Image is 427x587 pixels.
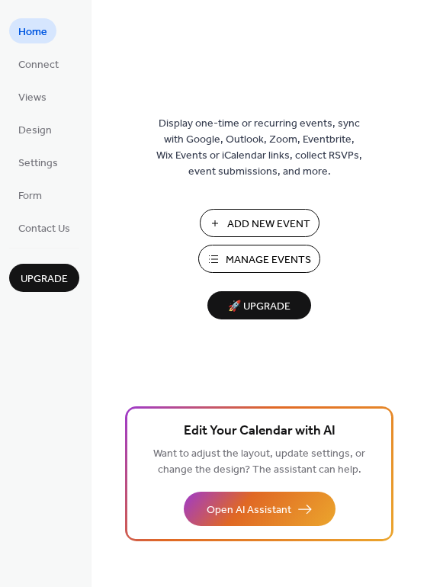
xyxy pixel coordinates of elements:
[184,421,335,442] span: Edit Your Calendar with AI
[153,444,365,480] span: Want to adjust the layout, update settings, or change the design? The assistant can help.
[18,156,58,172] span: Settings
[227,217,310,233] span: Add New Event
[18,123,52,139] span: Design
[18,57,59,73] span: Connect
[9,117,61,142] a: Design
[207,502,291,518] span: Open AI Assistant
[9,149,67,175] a: Settings
[207,291,311,319] button: 🚀 Upgrade
[9,18,56,43] a: Home
[200,209,319,237] button: Add New Event
[198,245,320,273] button: Manage Events
[18,188,42,204] span: Form
[156,116,362,180] span: Display one-time or recurring events, sync with Google, Outlook, Zoom, Eventbrite, Wix Events or ...
[18,90,47,106] span: Views
[9,182,51,207] a: Form
[18,221,70,237] span: Contact Us
[21,271,68,287] span: Upgrade
[184,492,335,526] button: Open AI Assistant
[9,264,79,292] button: Upgrade
[9,215,79,240] a: Contact Us
[18,24,47,40] span: Home
[226,252,311,268] span: Manage Events
[9,51,68,76] a: Connect
[217,297,302,317] span: 🚀 Upgrade
[9,84,56,109] a: Views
